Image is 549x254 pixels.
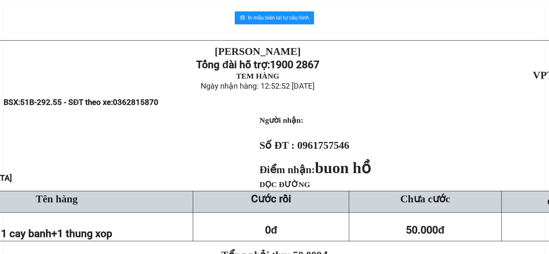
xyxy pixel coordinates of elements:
span: 0961757546 [297,139,349,151]
span: 50.000đ [406,224,445,236]
strong: [PERSON_NAME] [3,5,89,17]
span: 1 cay banh+1 thung xop [1,227,112,240]
strong: 1900 2867 [270,58,319,71]
span: In mẫu biên lai tự cấu hình [248,14,309,22]
span: 0đ [265,224,277,236]
strong: [PERSON_NAME] [215,45,301,57]
span: buon hồ [315,159,371,176]
strong: Người nhận: [260,116,303,124]
span: DỌC ĐƯỜNG [260,180,310,189]
button: printerIn mẫu biên lai tự cấu hình [235,11,314,24]
span: Ngày nhận hàng: 12:52:52 [DATE] [201,82,315,91]
strong: TEM HÀNG [24,44,68,52]
span: Tên hàng [36,193,78,205]
span: 0362815870 [113,98,159,107]
strong: TEM HÀNG [236,72,279,80]
strong: Điểm nhận: [260,164,371,175]
strong: Tổng đài hỗ trợ: [196,58,270,71]
strong: Cước rồi [251,193,291,205]
strong: Số ĐT : [260,139,295,151]
span: 51B-292.55 - SĐT theo xe: [20,98,158,107]
span: printer [240,15,245,21]
span: Chưa cước [400,193,450,205]
strong: Tổng đài hỗ trợ: [13,18,73,43]
span: BSX: [4,98,158,107]
strong: 1900 2867 [29,31,79,43]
